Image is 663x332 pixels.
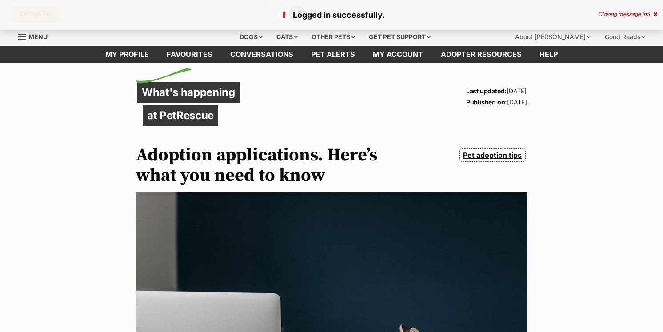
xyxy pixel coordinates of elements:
img: decorative flick [136,68,192,84]
a: My profile [96,46,158,63]
div: Dogs [233,28,269,46]
strong: Last updated: [466,87,507,95]
p: [DATE] [466,85,527,96]
a: conversations [221,46,302,63]
p: at PetRescue [143,105,218,126]
div: Good Reads [599,28,651,46]
a: Menu [18,28,54,44]
a: Pet alerts [302,46,364,63]
a: Help [531,46,567,63]
strong: Published on: [466,98,507,106]
a: Adopter resources [432,46,531,63]
div: Get pet support [363,28,437,46]
a: Pet adoption tips [459,148,526,162]
a: Favourites [158,46,221,63]
span: Menu [28,33,48,40]
p: What's happening [137,82,240,103]
div: Other pets [305,28,361,46]
h1: Adoption applications. Here’s what you need to know [136,145,390,186]
a: My account [364,46,432,63]
div: About [PERSON_NAME] [509,28,597,46]
div: Cats [270,28,304,46]
p: [DATE] [466,96,527,108]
